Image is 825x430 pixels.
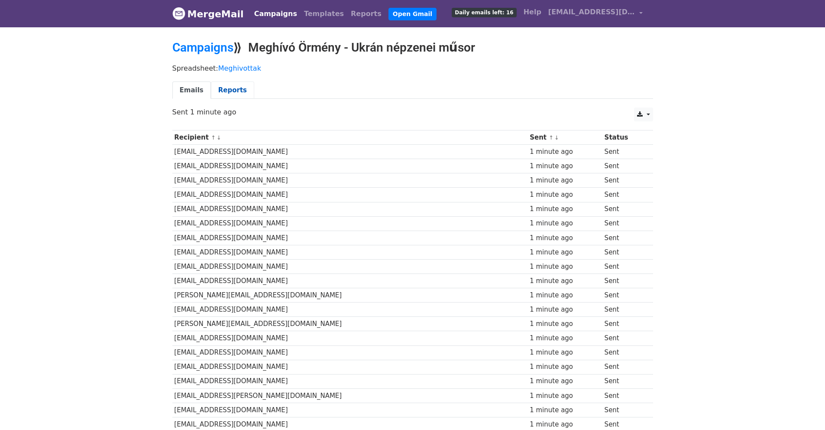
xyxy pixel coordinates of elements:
a: Reports [347,5,385,23]
td: [EMAIL_ADDRESS][DOMAIN_NAME] [172,345,528,360]
img: MergeMail logo [172,7,185,20]
th: Sent [527,130,602,145]
td: [EMAIL_ADDRESS][DOMAIN_NAME] [172,202,528,216]
iframe: Chat Widget [782,388,825,430]
a: [EMAIL_ADDRESS][DOMAIN_NAME] [545,3,646,24]
div: 1 minute ago [530,262,600,272]
a: ↑ [549,134,553,141]
a: Meghivottak [218,64,261,72]
a: MergeMail [172,5,244,23]
td: [EMAIL_ADDRESS][DOMAIN_NAME] [172,231,528,245]
a: Campaigns [251,5,301,23]
th: Status [602,130,647,145]
a: Emails [172,81,211,99]
div: 1 minute ago [530,362,600,372]
td: [EMAIL_ADDRESS][DOMAIN_NAME] [172,374,528,388]
div: 1 minute ago [530,420,600,430]
a: Daily emails left: 16 [448,3,520,21]
span: [EMAIL_ADDRESS][DOMAIN_NAME] [548,7,635,17]
td: Sent [602,259,647,274]
td: Sent [602,403,647,417]
div: 1 minute ago [530,204,600,214]
td: [EMAIL_ADDRESS][DOMAIN_NAME] [172,173,528,188]
td: [EMAIL_ADDRESS][DOMAIN_NAME] [172,360,528,374]
td: [EMAIL_ADDRESS][DOMAIN_NAME] [172,303,528,317]
td: Sent [602,288,647,303]
td: Sent [602,388,647,403]
td: Sent [602,374,647,388]
td: Sent [602,216,647,231]
td: [EMAIL_ADDRESS][DOMAIN_NAME] [172,259,528,274]
td: Sent [602,145,647,159]
div: 1 minute ago [530,248,600,257]
td: [PERSON_NAME][EMAIL_ADDRESS][DOMAIN_NAME] [172,317,528,331]
div: 1 minute ago [530,218,600,228]
div: 1 minute ago [530,319,600,329]
td: Sent [602,317,647,331]
a: Help [520,3,545,21]
div: 1 minute ago [530,190,600,200]
div: 1 minute ago [530,376,600,386]
div: 1 minute ago [530,405,600,415]
div: 1 minute ago [530,276,600,286]
div: 1 minute ago [530,333,600,343]
a: Open Gmail [388,8,437,20]
div: 1 minute ago [530,233,600,243]
td: Sent [602,173,647,188]
td: [EMAIL_ADDRESS][DOMAIN_NAME] [172,188,528,202]
td: Sent [602,245,647,259]
div: 1 minute ago [530,348,600,358]
h2: ⟫ Meghívó Örmény - Ukrán népzenei műsor [172,40,653,55]
td: Sent [602,360,647,374]
td: [EMAIL_ADDRESS][DOMAIN_NAME] [172,216,528,231]
td: [EMAIL_ADDRESS][DOMAIN_NAME] [172,145,528,159]
th: Recipient [172,130,528,145]
a: Templates [301,5,347,23]
td: Sent [602,303,647,317]
td: [EMAIL_ADDRESS][DOMAIN_NAME] [172,159,528,173]
a: Reports [211,81,254,99]
div: Csevegés widget [782,388,825,430]
p: Sent 1 minute ago [172,107,653,117]
div: 1 minute ago [530,290,600,300]
td: [EMAIL_ADDRESS][PERSON_NAME][DOMAIN_NAME] [172,388,528,403]
td: [EMAIL_ADDRESS][DOMAIN_NAME] [172,403,528,417]
span: Daily emails left: 16 [452,8,516,17]
div: 1 minute ago [530,176,600,186]
div: 1 minute ago [530,161,600,171]
a: Campaigns [172,40,233,55]
td: Sent [602,202,647,216]
div: 1 minute ago [530,305,600,315]
a: ↓ [217,134,221,141]
td: [PERSON_NAME][EMAIL_ADDRESS][DOMAIN_NAME] [172,288,528,303]
td: Sent [602,231,647,245]
td: [EMAIL_ADDRESS][DOMAIN_NAME] [172,245,528,259]
td: Sent [602,188,647,202]
td: Sent [602,274,647,288]
td: Sent [602,331,647,345]
a: ↑ [211,134,216,141]
td: [EMAIL_ADDRESS][DOMAIN_NAME] [172,274,528,288]
td: Sent [602,159,647,173]
div: 1 minute ago [530,147,600,157]
div: 1 minute ago [530,391,600,401]
p: Spreadsheet: [172,64,653,73]
td: Sent [602,345,647,360]
td: [EMAIL_ADDRESS][DOMAIN_NAME] [172,331,528,345]
a: ↓ [554,134,559,141]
